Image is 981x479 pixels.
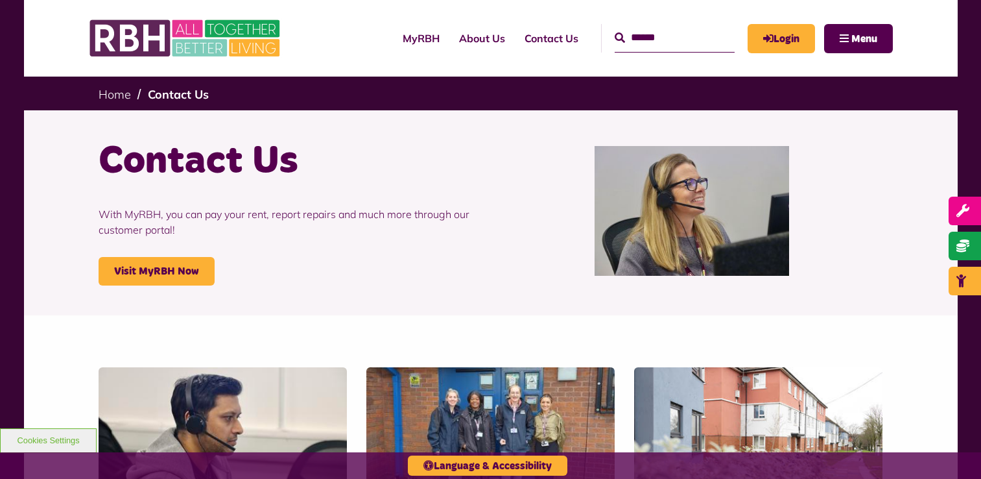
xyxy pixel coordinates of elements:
p: With MyRBH, you can pay your rent, report repairs and much more through our customer portal! [99,187,481,257]
a: MyRBH [748,24,815,53]
iframe: Netcall Web Assistant for live chat [923,421,981,479]
a: About Us [449,21,515,56]
img: Contact Centre February 2024 (1) [595,146,789,276]
span: Menu [851,34,877,44]
img: RBH [89,13,283,64]
a: Home [99,87,131,102]
button: Navigation [824,24,893,53]
button: Language & Accessibility [408,456,567,476]
a: Contact Us [515,21,588,56]
a: Visit MyRBH Now [99,257,215,286]
a: MyRBH [393,21,449,56]
h1: Contact Us [99,136,481,187]
a: Contact Us [148,87,209,102]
